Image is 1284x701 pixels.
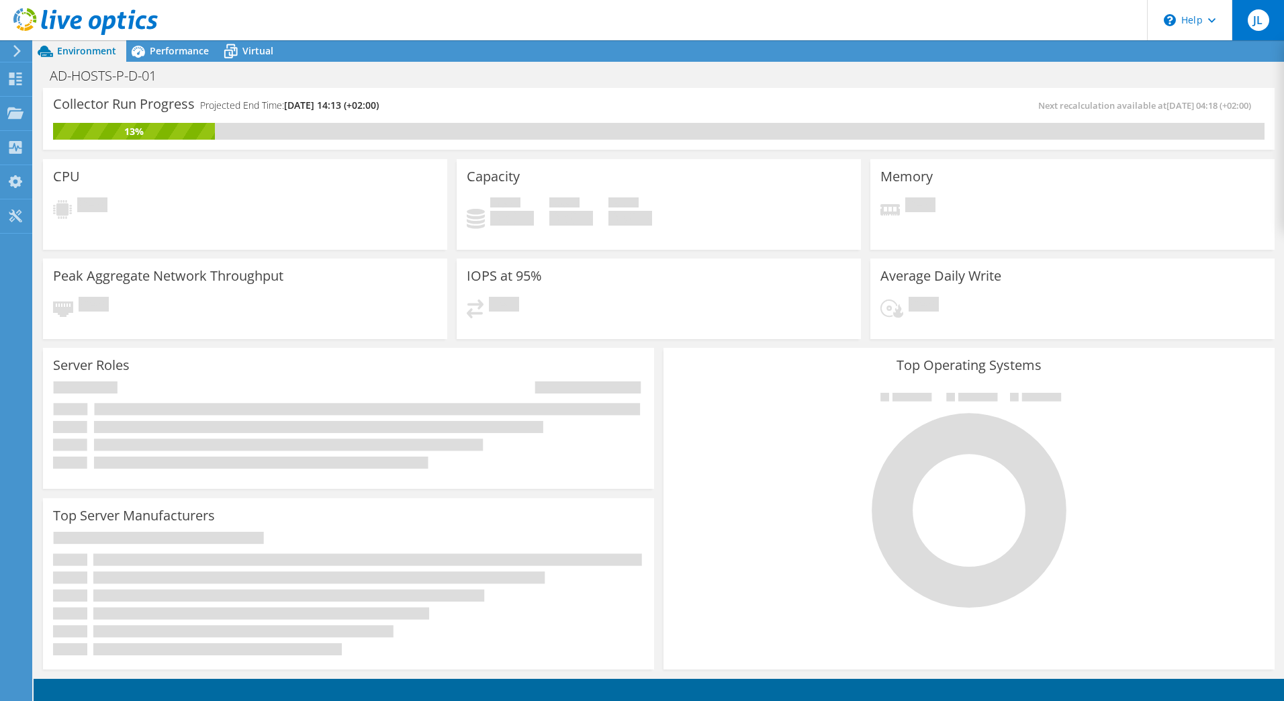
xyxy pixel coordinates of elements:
[150,44,209,57] span: Performance
[53,169,80,184] h3: CPU
[880,269,1001,283] h3: Average Daily Write
[77,197,107,216] span: Pending
[467,269,542,283] h3: IOPS at 95%
[880,169,933,184] h3: Memory
[909,297,939,315] span: Pending
[467,169,520,184] h3: Capacity
[549,211,593,226] h4: 0 GiB
[79,297,109,315] span: Pending
[53,508,215,523] h3: Top Server Manufacturers
[44,68,177,83] h1: AD-HOSTS-P-D-01
[1166,99,1251,111] span: [DATE] 04:18 (+02:00)
[1248,9,1269,31] span: JL
[53,124,215,139] div: 13%
[284,99,379,111] span: [DATE] 14:13 (+02:00)
[53,269,283,283] h3: Peak Aggregate Network Throughput
[608,211,652,226] h4: 0 GiB
[490,211,534,226] h4: 0 GiB
[674,358,1265,373] h3: Top Operating Systems
[1164,14,1176,26] svg: \n
[242,44,273,57] span: Virtual
[549,197,580,211] span: Free
[490,197,520,211] span: Used
[200,98,379,113] h4: Projected End Time:
[53,358,130,373] h3: Server Roles
[1038,99,1258,111] span: Next recalculation available at
[608,197,639,211] span: Total
[57,44,116,57] span: Environment
[905,197,935,216] span: Pending
[489,297,519,315] span: Pending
